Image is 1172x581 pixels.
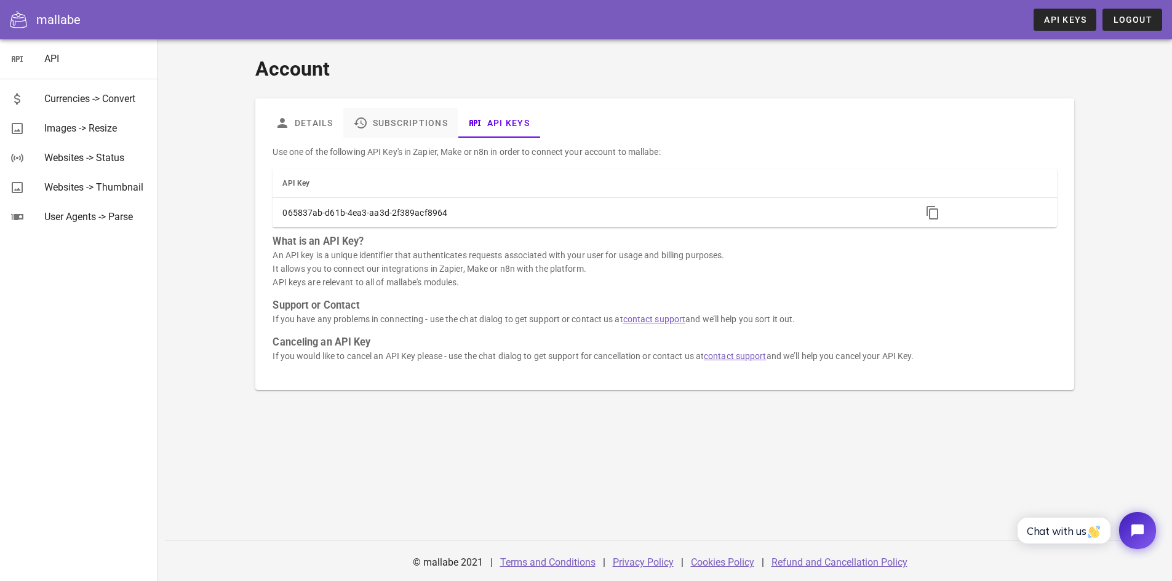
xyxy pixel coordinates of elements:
a: Privacy Policy [613,556,674,568]
span: API Key [282,179,309,188]
span: Logout [1112,15,1152,25]
p: Use one of the following API Key's in Zapier, Make or n8n in order to connect your account to mal... [273,145,1056,159]
span: API Keys [1043,15,1086,25]
p: If you have any problems in connecting - use the chat dialog to get support or contact us at and ... [273,312,1056,326]
a: contact support [704,351,767,361]
h3: Canceling an API Key [273,336,1056,349]
a: Cookies Policy [691,556,754,568]
div: Websites -> Status [44,152,148,164]
button: Logout [1102,9,1162,31]
td: 065837ab-d61b-4ea3-aa3d-2f389acf8964 [273,198,911,227]
p: If you would like to cancel an API Key please - use the chat dialog to get support for cancellati... [273,349,1056,363]
a: Details [265,108,343,138]
a: API Keys [458,108,540,138]
h3: What is an API Key? [273,235,1056,248]
div: | [490,548,493,577]
a: API Keys [1034,9,1096,31]
div: | [681,548,684,577]
a: Terms and Conditions [500,556,596,568]
div: Websites -> Thumbnail [44,181,148,193]
a: contact support [623,314,686,324]
div: Currencies -> Convert [44,93,148,105]
h1: Account [255,54,1074,84]
a: Refund and Cancellation Policy [771,556,907,568]
div: | [762,548,764,577]
iframe: Tidio Chat [1004,502,1166,559]
th: API Key: Not sorted. Activate to sort ascending. [273,168,911,198]
h3: Support or Contact [273,299,1056,312]
div: API [44,53,148,65]
p: An API key is a unique identifier that authenticates requests associated with your user for usage... [273,248,1056,289]
div: Images -> Resize [44,122,148,134]
div: User Agents -> Parse [44,211,148,223]
a: Subscriptions [343,108,458,138]
div: mallabe [36,10,81,29]
div: © mallabe 2021 [405,548,490,577]
div: | [603,548,605,577]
